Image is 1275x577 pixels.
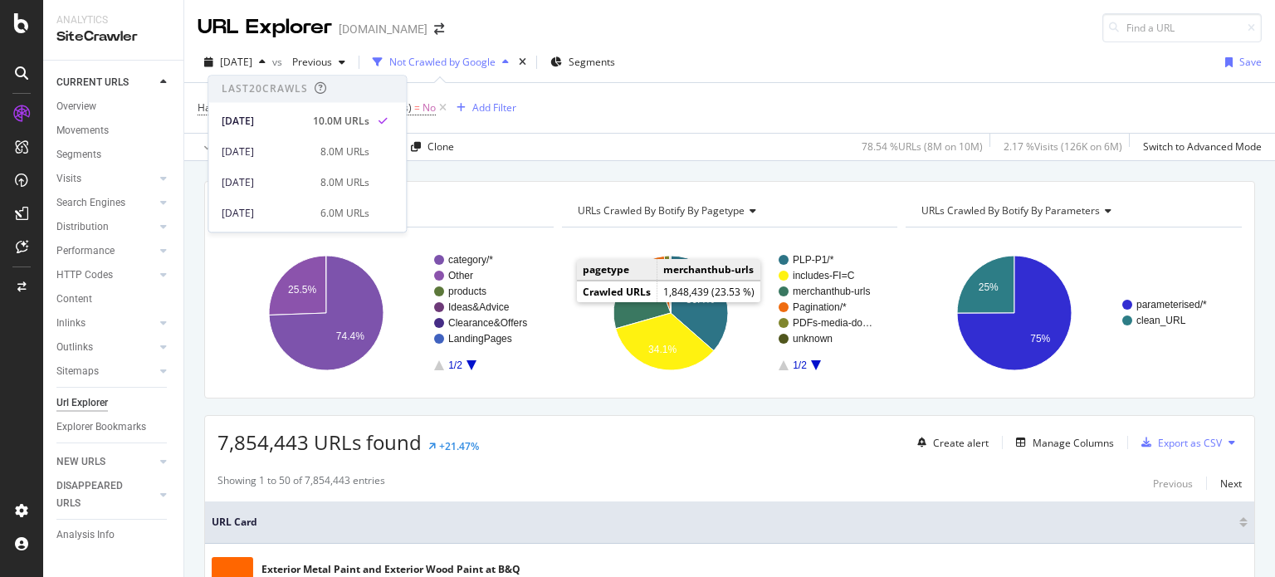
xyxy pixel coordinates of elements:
[1004,139,1122,154] div: 2.17 % Visits ( 126K on 6M )
[448,333,512,345] text: LandingPages
[434,23,444,35] div: arrow-right-arrow-left
[313,114,369,129] div: 10.0M URLs
[56,194,125,212] div: Search Engines
[56,394,108,412] div: Url Explorer
[217,241,550,385] svg: A chart.
[427,139,454,154] div: Clone
[979,281,999,293] text: 25%
[320,144,369,159] div: 8.0M URLs
[657,259,761,281] td: merchanthub-urls
[1033,436,1114,450] div: Manage Columns
[1239,55,1262,69] div: Save
[56,315,85,332] div: Inlinks
[448,254,493,266] text: category/*
[212,515,1235,530] span: URL Card
[921,203,1100,218] span: URLs Crawled By Botify By parameters
[339,21,427,37] div: [DOMAIN_NAME]
[911,429,989,456] button: Create alert
[1136,315,1186,326] text: clean_URL
[793,359,807,371] text: 1/2
[1220,477,1242,491] div: Next
[56,27,170,46] div: SiteCrawler
[56,122,172,139] a: Movements
[648,344,677,355] text: 34.1%
[56,477,140,512] div: DISAPPEARED URLS
[56,74,129,91] div: CURRENT URLS
[56,291,92,308] div: Content
[389,55,496,69] div: Not Crawled by Google
[56,453,105,471] div: NEW URLS
[56,339,93,356] div: Outlinks
[918,198,1227,224] h4: URLs Crawled By Botify By parameters
[793,301,847,313] text: Pagination/*
[628,293,656,305] text: 23.5%
[222,82,308,96] div: Last 20 Crawls
[56,98,96,115] div: Overview
[56,477,155,512] a: DISAPPEARED URLS
[448,301,510,313] text: Ideas&Advice
[336,330,364,342] text: 74.4%
[56,13,170,27] div: Analytics
[222,206,310,221] div: [DATE]
[578,203,745,218] span: URLs Crawled By Botify By pagetype
[198,134,246,160] button: Apply
[56,74,155,91] a: CURRENT URLS
[862,139,983,154] div: 78.54 % URLs ( 8M on 10M )
[569,55,615,69] span: Segments
[1136,299,1207,311] text: parameterised/*
[1136,134,1262,160] button: Switch to Advanced Mode
[56,266,113,284] div: HTTP Codes
[562,241,894,385] svg: A chart.
[198,100,412,115] span: Has Crawls from Google - Indexing Bots (Logs)
[793,270,855,281] text: includes-FI=C
[56,418,172,436] a: Explorer Bookmarks
[423,96,436,120] span: No
[448,317,527,329] text: Clearance&Offers
[217,428,422,456] span: 7,854,443 URLs found
[1220,473,1242,493] button: Next
[1102,13,1262,42] input: Find a URL
[515,54,530,71] div: times
[217,473,385,493] div: Showing 1 to 50 of 7,854,443 entries
[56,218,109,236] div: Distribution
[56,339,155,356] a: Outlinks
[439,439,479,453] div: +21.47%
[56,266,155,284] a: HTTP Codes
[288,284,316,296] text: 25.5%
[577,281,657,303] td: Crawled URLs
[1153,477,1193,491] div: Previous
[448,270,473,281] text: Other
[286,55,332,69] span: Previous
[1219,49,1262,76] button: Save
[56,170,81,188] div: Visits
[906,241,1238,385] div: A chart.
[56,394,172,412] a: Url Explorer
[320,206,369,221] div: 6.0M URLs
[56,291,172,308] a: Content
[56,363,99,380] div: Sitemaps
[320,175,369,190] div: 8.0M URLs
[56,170,155,188] a: Visits
[450,98,516,118] button: Add Filter
[1135,429,1222,456] button: Export as CSV
[198,13,332,42] div: URL Explorer
[56,526,115,544] div: Analysis Info
[261,562,520,577] div: Exterior Metal Paint and Exterior Wood Paint at B&Q
[220,55,252,69] span: 2025 Jul. 10th
[56,418,146,436] div: Explorer Bookmarks
[222,144,310,159] div: [DATE]
[1009,433,1114,452] button: Manage Columns
[56,218,155,236] a: Distribution
[366,49,515,76] button: Not Crawled by Google
[56,146,172,164] a: Segments
[793,317,872,329] text: PDFs-media-do…
[56,98,172,115] a: Overview
[793,254,834,266] text: PLP-P1/*
[793,333,833,345] text: unknown
[686,294,714,306] text: 36.4%
[222,175,310,190] div: [DATE]
[56,194,155,212] a: Search Engines
[56,122,109,139] div: Movements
